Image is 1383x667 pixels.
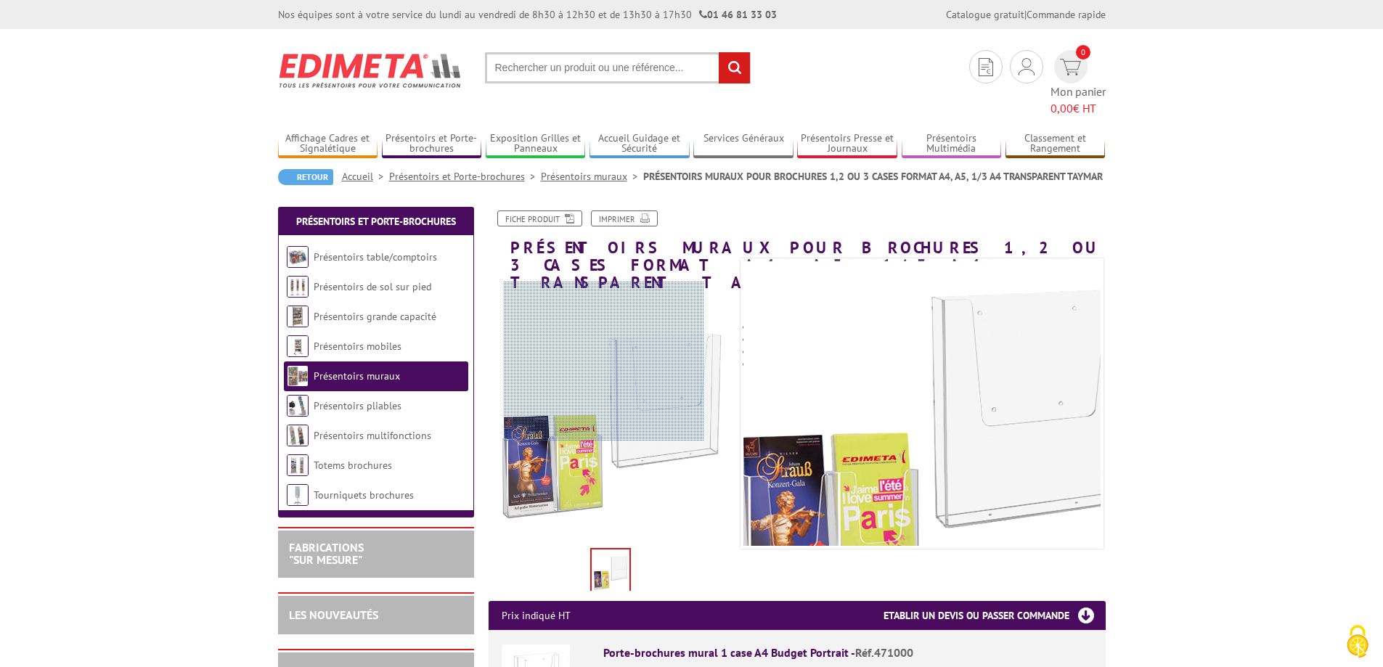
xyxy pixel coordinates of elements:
[716,226,1151,661] img: porte_brochures_muraux_471300_2.jpg
[603,645,1093,661] div: Porte-brochures mural 1 case A4 Budget Portrait -
[1332,618,1383,667] button: Cookies (fenêtre modale)
[287,365,309,387] img: Présentoirs muraux
[1050,100,1106,117] span: € HT
[1076,45,1090,60] span: 0
[486,132,586,156] a: Exposition Grilles et Panneaux
[592,549,629,594] img: porte_brochures_muraux_471300_2.jpg
[719,52,750,83] input: rechercher
[591,210,658,226] a: Imprimer
[1339,623,1376,660] img: Cookies (fenêtre modale)
[287,395,309,417] img: Présentoirs pliables
[1019,58,1035,75] img: devis rapide
[314,310,436,323] a: Présentoirs grande capacité
[342,170,389,183] a: Accueil
[1060,59,1081,75] img: devis rapide
[478,210,1117,292] h1: PRÉSENTOIRS MURAUX POUR BROCHURES 1,2 OU 3 CASES FORMAT A4, A5, 1/3 A4 TRANSPARENT TAYMAR
[497,210,582,226] a: Fiche produit
[946,7,1106,22] div: |
[287,484,309,506] img: Tourniquets brochures
[289,540,364,568] a: FABRICATIONS"Sur Mesure"
[278,44,463,97] img: Edimeta
[289,607,378,622] a: LES NOUVEAUTÉS
[884,601,1106,630] h3: Etablir un devis ou passer commande
[1050,83,1106,117] span: Mon panier
[287,454,309,476] img: Totems brochures
[1050,101,1073,115] span: 0,00
[693,132,794,156] a: Services Généraux
[1005,132,1106,156] a: Classement et Rangement
[643,169,1103,184] li: PRÉSENTOIRS MURAUX POUR BROCHURES 1,2 OU 3 CASES FORMAT A4, A5, 1/3 A4 TRANSPARENT TAYMAR
[287,425,309,446] img: Présentoirs multifonctions
[278,7,777,22] div: Nos équipes sont à votre service du lundi au vendredi de 8h30 à 12h30 et de 13h30 à 17h30
[278,132,378,156] a: Affichage Cadres et Signalétique
[314,280,431,293] a: Présentoirs de sol sur pied
[502,601,571,630] p: Prix indiqué HT
[287,276,309,298] img: Présentoirs de sol sur pied
[296,215,456,228] a: Présentoirs et Porte-brochures
[287,246,309,268] img: Présentoirs table/comptoirs
[699,8,777,21] strong: 01 46 81 33 03
[541,170,643,183] a: Présentoirs muraux
[314,369,400,382] a: Présentoirs muraux
[946,8,1024,21] a: Catalogue gratuit
[389,170,541,183] a: Présentoirs et Porte-brochures
[287,335,309,357] img: Présentoirs mobiles
[979,58,993,76] img: devis rapide
[287,306,309,327] img: Présentoirs grande capacité
[314,340,401,353] a: Présentoirs mobiles
[314,488,414,502] a: Tourniquets brochures
[382,132,482,156] a: Présentoirs et Porte-brochures
[589,132,690,156] a: Accueil Guidage et Sécurité
[855,645,913,660] span: Réf.471000
[314,459,392,472] a: Totems brochures
[1050,50,1106,117] a: devis rapide 0 Mon panier 0,00€ HT
[902,132,1002,156] a: Présentoirs Multimédia
[485,52,751,83] input: Rechercher un produit ou une référence...
[1027,8,1106,21] a: Commande rapide
[278,169,333,185] a: Retour
[314,399,401,412] a: Présentoirs pliables
[797,132,897,156] a: Présentoirs Presse et Journaux
[314,250,437,263] a: Présentoirs table/comptoirs
[314,429,431,442] a: Présentoirs multifonctions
